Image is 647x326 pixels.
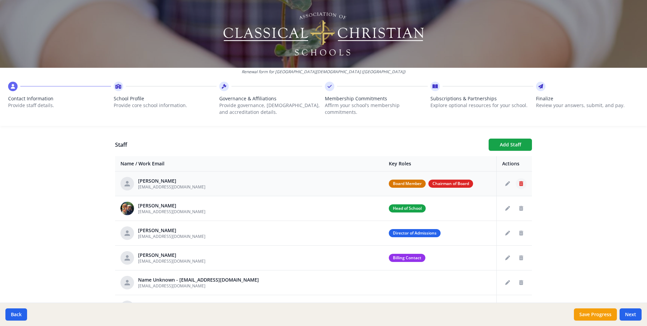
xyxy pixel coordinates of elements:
th: Key Roles [383,156,497,171]
span: Finalize [536,95,639,102]
button: Delete staff [516,203,527,214]
span: Board Member [389,180,426,188]
button: Delete staff [516,252,527,263]
span: Subscriptions & Partnerships [430,95,533,102]
th: Name / Work Email [115,156,383,171]
span: Governance & Affiliations [219,95,322,102]
p: Provide core school information. [114,102,217,109]
span: Chairman of Board [428,180,473,188]
span: [EMAIL_ADDRESS][DOMAIN_NAME] [138,184,205,190]
p: Affirm your school’s membership commitments. [325,102,428,116]
div: [PERSON_NAME] [138,227,205,234]
button: Edit staff [502,277,513,288]
div: [PERSON_NAME] [138,202,205,209]
p: Provide staff details. [8,102,111,109]
span: Contact Information [8,95,111,102]
span: Billing Contact [389,254,425,262]
button: Back [5,308,27,321]
img: Logo [222,10,425,58]
button: Next [620,308,642,321]
button: Delete staff [516,277,527,288]
p: Review your answers, submit, and pay. [536,102,639,109]
button: Delete staff [516,228,527,239]
div: [PERSON_NAME] [138,178,205,184]
th: Actions [497,156,532,171]
button: Edit staff [502,203,513,214]
span: School Profile [114,95,217,102]
span: [EMAIL_ADDRESS][DOMAIN_NAME] [138,258,205,264]
span: [EMAIL_ADDRESS][DOMAIN_NAME] [138,283,205,289]
span: [EMAIL_ADDRESS][DOMAIN_NAME] [138,209,205,215]
span: Director of Admissions [389,229,441,237]
button: Delete staff [516,178,527,189]
span: Head of School [389,204,426,212]
button: Edit staff [502,252,513,263]
button: Edit staff [502,228,513,239]
p: Explore optional resources for your school. [430,102,533,109]
h1: Staff [115,141,483,149]
p: Provide governance, [DEMOGRAPHIC_DATA], and accreditation details. [219,102,322,116]
div: [PERSON_NAME] [138,252,205,259]
button: Add Staff [489,139,532,151]
button: Edit staff [502,302,513,313]
span: Membership Commitments [325,95,428,102]
button: Save Progress [574,308,617,321]
button: Delete staff [516,302,527,313]
button: Edit staff [502,178,513,189]
div: Name Unknown - [PERSON_NAME][EMAIL_ADDRESS][PERSON_NAME][DOMAIN_NAME] [138,301,335,308]
span: [EMAIL_ADDRESS][DOMAIN_NAME] [138,233,205,239]
div: Name Unknown - [EMAIL_ADDRESS][DOMAIN_NAME] [138,277,259,283]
